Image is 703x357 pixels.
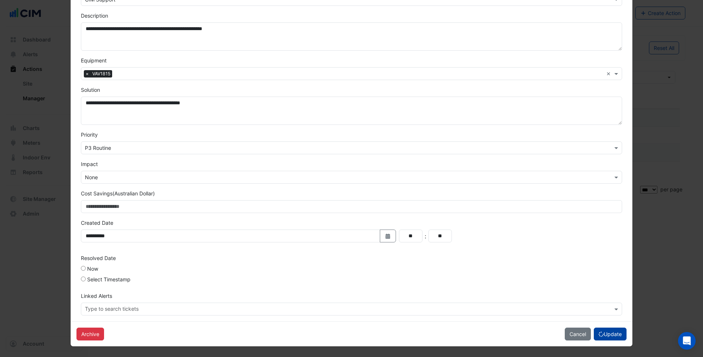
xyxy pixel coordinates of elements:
[81,160,98,168] label: Impact
[399,230,422,242] input: Hours
[428,230,452,242] input: Minutes
[81,254,116,262] label: Resolved Date
[87,265,98,273] label: Now
[81,190,155,197] label: Cost Savings (Australian Dollar)
[565,328,591,340] button: Cancel
[606,70,613,77] span: Clear
[385,233,391,239] fa-icon: Select Date
[678,332,696,350] div: Open Intercom Messenger
[81,131,98,138] label: Priority
[81,12,108,19] label: Description
[422,232,428,241] div: :
[81,86,100,94] label: Solution
[90,70,112,77] span: VAV1815
[84,70,90,77] span: ×
[87,275,131,283] label: Select Timestamp
[81,57,107,64] label: Equipment
[81,292,112,300] label: Linked Alerts
[594,328,627,340] button: Update
[76,328,104,340] button: Archive
[84,305,139,314] div: Type to search tickets
[81,219,113,227] label: Created Date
